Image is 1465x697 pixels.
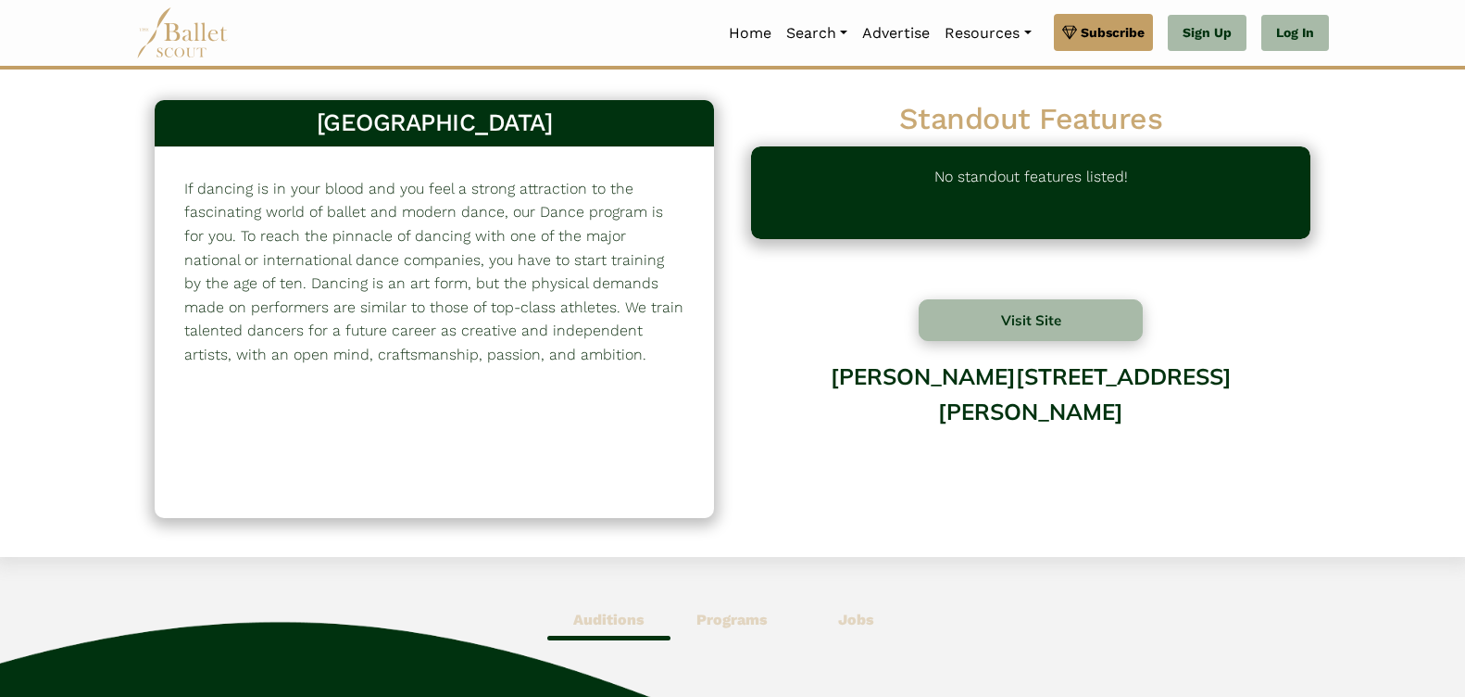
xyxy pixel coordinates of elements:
[1261,15,1329,52] a: Log In
[751,349,1310,499] div: [PERSON_NAME][STREET_ADDRESS][PERSON_NAME]
[1054,14,1153,51] a: Subscribe
[751,100,1310,139] h2: Standout Features
[1062,22,1077,43] img: gem.svg
[721,14,779,53] a: Home
[934,165,1128,221] p: No standout features listed!
[1081,22,1145,43] span: Subscribe
[169,108,699,139] h3: [GEOGRAPHIC_DATA]
[779,14,855,53] a: Search
[1168,15,1246,52] a: Sign Up
[838,611,874,628] b: Jobs
[937,14,1038,53] a: Resources
[573,611,645,628] b: Auditions
[696,611,768,628] b: Programs
[919,299,1143,341] button: Visit Site
[855,14,937,53] a: Advertise
[184,177,684,367] p: If dancing is in your blood and you feel a strong attraction to the fascinating world of ballet a...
